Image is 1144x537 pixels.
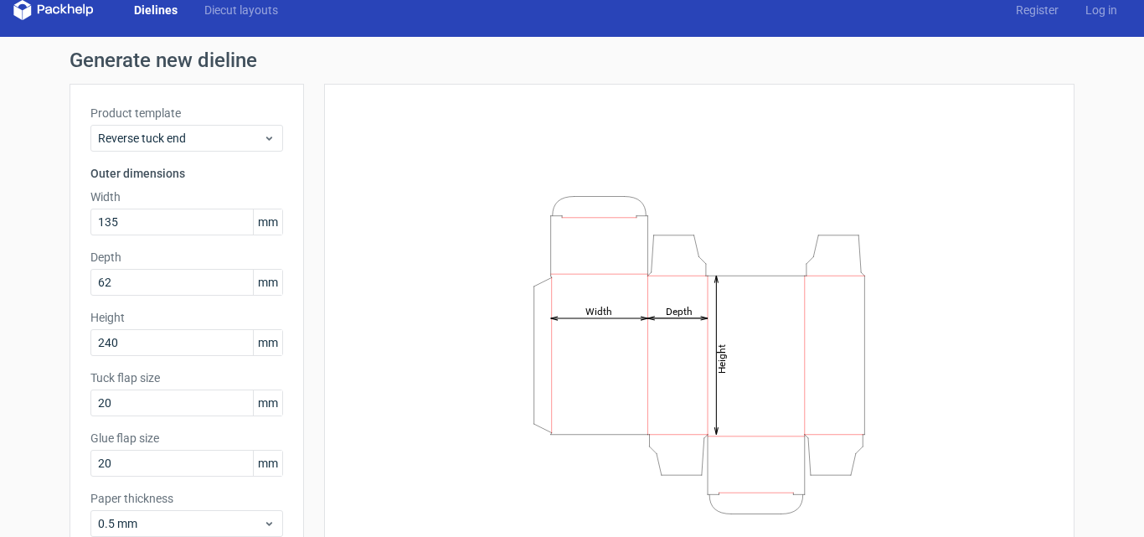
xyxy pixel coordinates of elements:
[121,2,191,18] a: Dielines
[253,209,282,235] span: mm
[1072,2,1131,18] a: Log in
[90,165,283,182] h3: Outer dimensions
[253,390,282,416] span: mm
[585,305,612,317] tspan: Width
[90,369,283,386] label: Tuck flap size
[191,2,291,18] a: Diecut layouts
[90,430,283,447] label: Glue flap size
[90,188,283,205] label: Width
[253,451,282,476] span: mm
[70,50,1074,70] h1: Generate new dieline
[666,305,693,317] tspan: Depth
[90,490,283,507] label: Paper thickness
[90,105,283,121] label: Product template
[1002,2,1072,18] a: Register
[253,270,282,295] span: mm
[90,249,283,266] label: Depth
[90,309,283,326] label: Height
[253,330,282,355] span: mm
[716,343,728,373] tspan: Height
[98,130,263,147] span: Reverse tuck end
[98,515,263,532] span: 0.5 mm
